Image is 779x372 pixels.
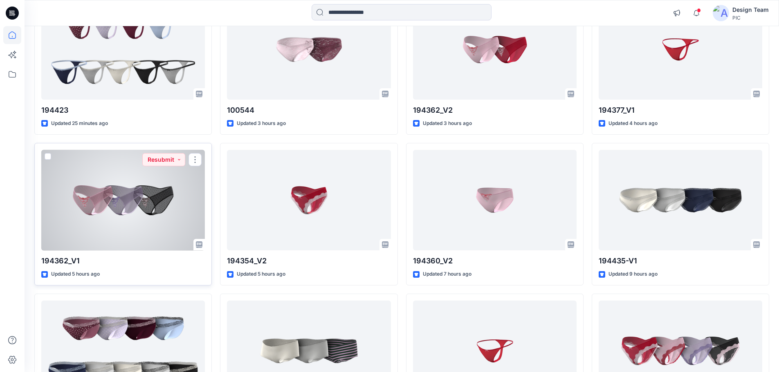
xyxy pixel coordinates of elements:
[41,105,205,116] p: 194423
[599,255,762,267] p: 194435-V1
[732,5,769,15] div: Design Team
[413,150,577,251] a: 194360_V2
[732,15,769,21] div: PIC
[51,119,108,128] p: Updated 25 minutes ago
[237,119,286,128] p: Updated 3 hours ago
[41,150,205,251] a: 194362_V1
[423,270,471,278] p: Updated 7 hours ago
[599,105,762,116] p: 194377_V1
[227,105,391,116] p: 100544
[227,150,391,251] a: 194354_V2
[237,270,285,278] p: Updated 5 hours ago
[599,150,762,251] a: 194435-V1
[608,119,658,128] p: Updated 4 hours ago
[608,270,658,278] p: Updated 9 hours ago
[227,255,391,267] p: 194354_V2
[413,255,577,267] p: 194360_V2
[51,270,100,278] p: Updated 5 hours ago
[423,119,472,128] p: Updated 3 hours ago
[41,255,205,267] p: 194362_V1
[413,105,577,116] p: 194362_V2
[713,5,729,21] img: avatar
